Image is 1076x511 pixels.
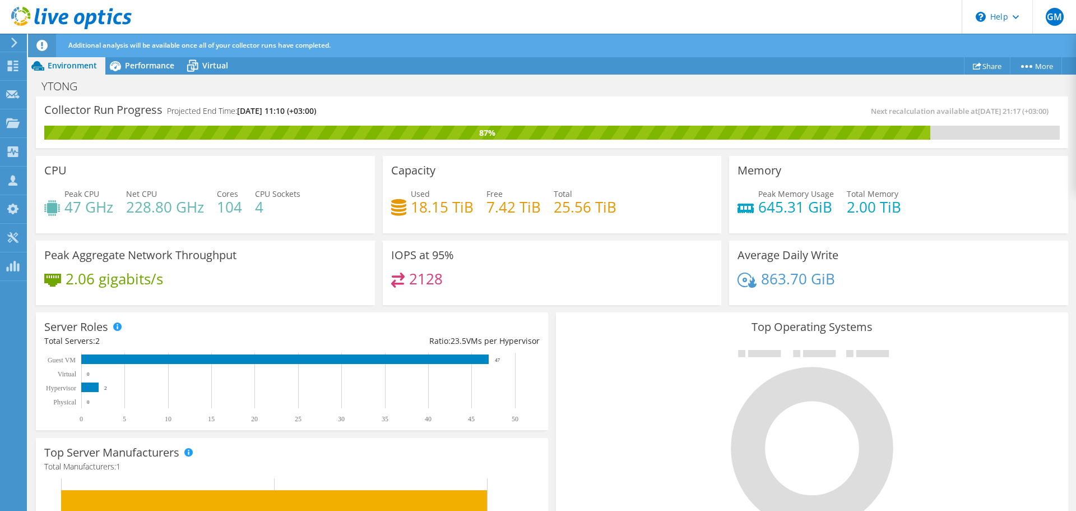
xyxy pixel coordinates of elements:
div: Ratio: VMs per Hypervisor [292,335,540,347]
span: Virtual [202,60,228,71]
text: 0 [80,415,83,423]
span: 2 [95,335,100,346]
h4: 2128 [409,273,443,285]
span: Peak CPU [64,188,99,199]
span: 23.5 [451,335,466,346]
span: Peak Memory Usage [758,188,834,199]
text: 40 [425,415,432,423]
text: 20 [251,415,258,423]
h4: 25.56 TiB [554,201,616,213]
span: [DATE] 11:10 (+03:00) [237,105,316,116]
h3: Top Operating Systems [564,321,1060,333]
text: 25 [295,415,302,423]
span: Total Memory [847,188,898,199]
span: Additional analysis will be available once all of your collector runs have completed. [68,40,331,50]
h4: Projected End Time: [167,105,316,117]
h4: 2.00 TiB [847,201,901,213]
text: 30 [338,415,345,423]
h4: 4 [255,201,300,213]
text: 47 [495,357,500,363]
text: 15 [208,415,215,423]
h3: IOPS at 95% [391,249,454,261]
h4: 2.06 gigabits/s [66,273,163,285]
span: Used [411,188,430,199]
h4: 104 [217,201,242,213]
h4: 47 GHz [64,201,113,213]
div: Total Servers: [44,335,292,347]
h3: Top Server Manufacturers [44,446,179,459]
span: Cores [217,188,238,199]
h4: 228.80 GHz [126,201,204,213]
span: Next recalculation available at [871,106,1054,116]
text: 50 [512,415,518,423]
text: 45 [468,415,475,423]
h3: CPU [44,164,67,177]
text: Hypervisor [46,384,76,392]
h3: Server Roles [44,321,108,333]
text: 35 [382,415,388,423]
span: Free [486,188,503,199]
div: 87% [44,127,930,139]
h1: YTONG [36,80,95,93]
text: Guest VM [48,356,76,364]
span: 1 [116,461,120,472]
text: 0 [87,399,90,405]
text: Physical [53,398,76,406]
svg: \n [976,12,986,22]
text: 5 [123,415,126,423]
span: Total [554,188,572,199]
h3: Capacity [391,164,435,177]
span: Environment [48,60,97,71]
h3: Peak Aggregate Network Throughput [44,249,236,261]
h4: 7.42 TiB [486,201,541,213]
span: GM [1046,8,1064,26]
span: Performance [125,60,174,71]
h4: 863.70 GiB [761,273,835,285]
h3: Memory [738,164,781,177]
text: 10 [165,415,171,423]
text: 0 [87,371,90,377]
h4: 18.15 TiB [411,201,474,213]
h4: 645.31 GiB [758,201,834,213]
text: 2 [104,385,107,391]
a: Share [964,57,1010,75]
span: [DATE] 21:17 (+03:00) [978,106,1049,116]
h4: Total Manufacturers: [44,461,540,473]
span: Net CPU [126,188,157,199]
h3: Average Daily Write [738,249,838,261]
text: Virtual [58,370,77,378]
a: More [1010,57,1062,75]
span: CPU Sockets [255,188,300,199]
